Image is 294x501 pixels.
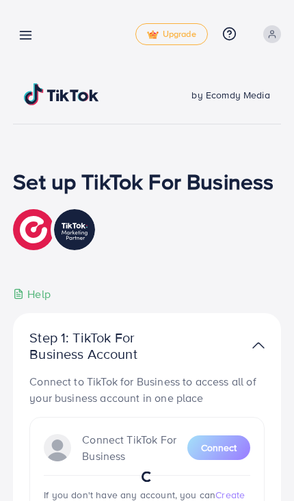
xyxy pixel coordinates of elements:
p: Step 1: TikTok For Business Account [29,329,178,362]
img: TikTok [24,83,99,105]
a: tickUpgrade [135,23,208,45]
img: TikTok partner [252,336,265,355]
img: tick [147,30,159,40]
span: Upgrade [147,29,196,40]
div: Help [13,286,51,302]
img: TikTok partner [13,206,98,254]
h1: Set up TikTok For Business [13,168,273,194]
span: by Ecomdy Media [191,88,269,102]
